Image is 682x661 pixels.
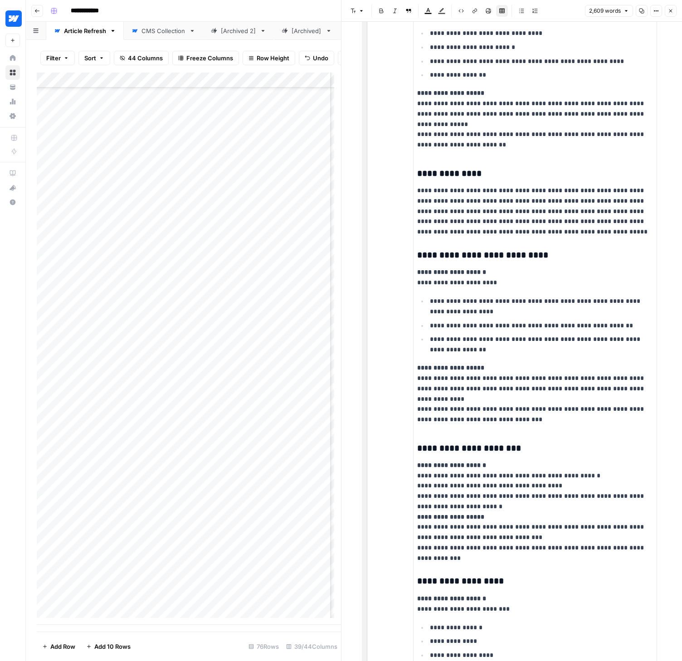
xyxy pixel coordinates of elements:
button: Help + Support [5,195,20,209]
button: Add 10 Rows [81,639,136,654]
a: Settings [5,109,20,123]
a: AirOps Academy [5,166,20,180]
button: What's new? [5,180,20,195]
button: Row Height [243,51,295,65]
button: Freeze Columns [172,51,239,65]
img: Webflow Logo [5,10,22,27]
span: Add 10 Rows [94,642,131,651]
button: 44 Columns [114,51,169,65]
span: 2,609 words [589,7,621,15]
span: Sort [84,53,96,63]
span: Add Row [50,642,75,651]
span: Filter [46,53,61,63]
button: Sort [78,51,110,65]
div: [Archived] [292,26,322,35]
a: Article Refresh [46,22,124,40]
span: Row Height [257,53,289,63]
a: Home [5,51,20,65]
div: 39/44 Columns [283,639,341,654]
button: 2,609 words [585,5,633,17]
a: Usage [5,94,20,109]
div: CMS Collection [141,26,185,35]
a: [Archived] [274,22,340,40]
button: Workspace: Webflow [5,7,20,30]
span: 44 Columns [128,53,163,63]
button: Filter [40,51,75,65]
button: Add Row [37,639,81,654]
button: Undo [299,51,334,65]
span: Freeze Columns [186,53,233,63]
span: Undo [313,53,328,63]
a: [Archived 2] [203,22,274,40]
div: What's new? [6,181,19,194]
div: 76 Rows [245,639,283,654]
a: CMS Collection [124,22,203,40]
div: Article Refresh [64,26,106,35]
a: Browse [5,65,20,80]
div: [Archived 2] [221,26,256,35]
a: Your Data [5,80,20,94]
